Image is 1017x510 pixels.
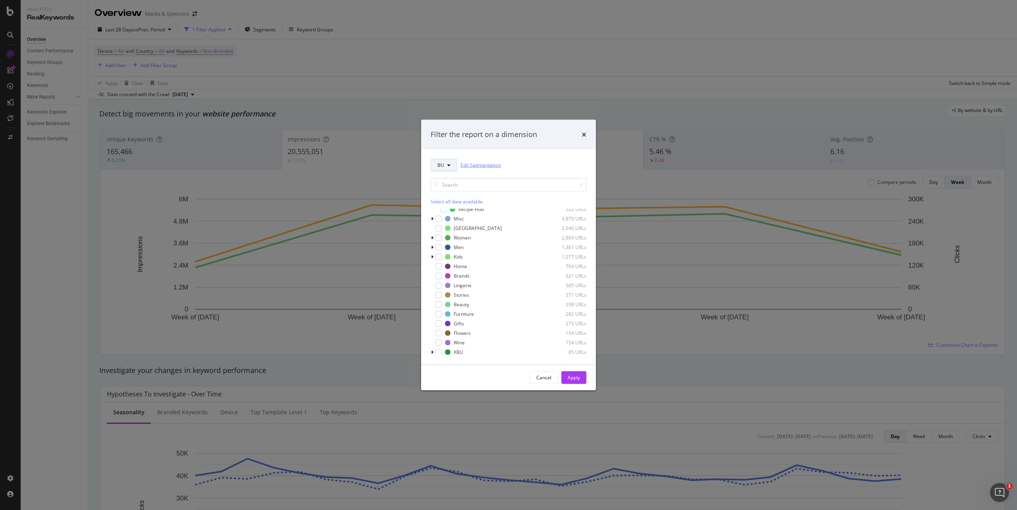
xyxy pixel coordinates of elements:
div: 298 URLs [547,301,586,308]
div: 2,946 URLs [547,225,586,232]
div: XBU [454,349,463,355]
div: 522 URLs [547,206,586,212]
div: Stories [454,292,469,298]
div: 585 URLs [547,282,586,289]
div: Home [454,263,467,270]
button: Apply [561,371,586,384]
div: Kids [454,253,463,260]
span: BU [437,162,444,168]
span: 1 [1006,483,1013,489]
div: Flowers [454,330,471,336]
div: 194 URLs [547,330,586,336]
div: 273 URLs [547,320,586,327]
div: 1,361 URLs [547,244,586,251]
div: Men [454,244,464,251]
input: Search [431,178,586,191]
div: Beauty [454,301,469,308]
div: Select all data available [431,198,586,205]
div: Gifts [454,320,464,327]
button: BU [431,158,457,171]
div: 4,870 URLs [547,215,586,222]
iframe: Intercom live chat [990,483,1009,502]
button: Cancel [530,371,558,384]
div: 621 URLs [547,272,586,279]
div: 371 URLs [547,292,586,298]
div: Furniture [454,311,474,317]
div: Misc [454,215,464,222]
div: 282 URLs [547,311,586,317]
div: times [582,129,586,140]
div: Cancel [536,374,551,381]
div: 764 URLs [547,263,586,270]
div: Filter the report on a dimension [431,129,537,140]
div: Lingerie [454,282,472,289]
div: Recipe-Hub [458,206,484,212]
div: Wine [454,339,465,346]
div: 2,869 URLs [547,234,586,241]
div: [GEOGRAPHIC_DATA] [454,225,502,232]
div: Women [454,234,471,241]
div: 85 URLs [547,349,586,355]
div: Brands [454,272,470,279]
div: Apply [568,374,580,381]
a: Edit Segmentation [460,161,501,169]
div: 154 URLs [547,339,586,346]
div: 1,077 URLs [547,253,586,260]
div: modal [421,120,596,390]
